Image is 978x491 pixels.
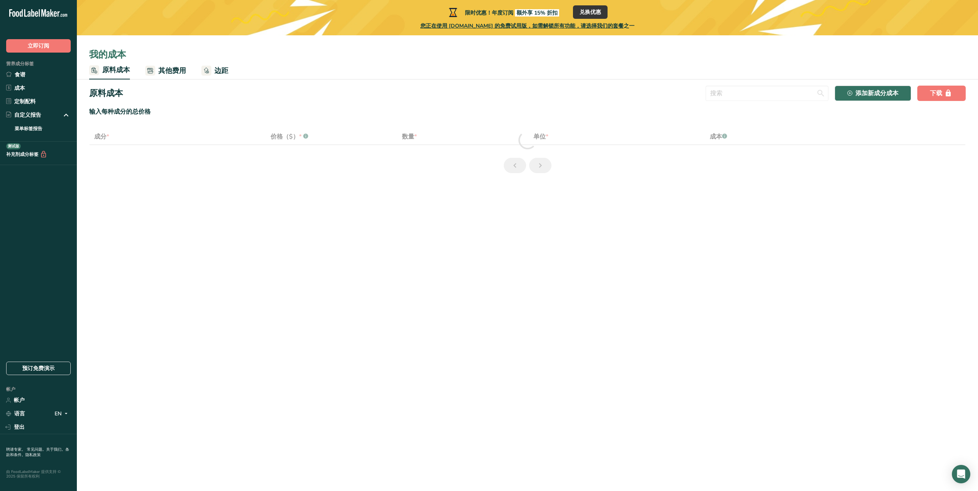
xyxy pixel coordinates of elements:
[6,469,61,474] font: 由 FoodLabelMaker 提供支持 ©
[14,98,36,105] font: 定制配料
[706,86,829,101] input: 搜索
[6,61,34,67] font: 营养成分标签
[6,447,69,458] a: 条款和条件。
[14,111,41,119] font: 自定义报告
[624,22,634,30] font: 之一
[516,9,558,17] font: 额外享 15% 折扣
[89,61,130,80] a: 原料成本
[14,410,25,417] font: 语言
[952,465,970,483] div: 打开 Intercom Messenger
[6,474,40,479] font: 2025 保留所有权利
[492,9,513,17] font: 年度订阅
[214,66,228,75] font: 边距
[8,144,19,149] font: 测试版
[6,386,15,392] font: 帐户
[201,62,228,79] a: 边距
[529,158,551,173] a: 下一页
[6,151,38,157] font: 补充剂成分标签
[102,65,130,74] font: 原料成本
[22,365,55,372] font: 预订免费演示
[14,397,25,404] font: 帐户
[6,362,71,375] a: 预订免费演示
[465,9,492,17] font: 限时优惠！
[15,126,42,132] font: 菜单标签报告
[835,86,911,101] button: 添加新成分成本
[6,39,71,53] button: 立即订阅
[855,89,898,98] font: 添加新成分成本
[504,158,526,173] a: 上一页
[28,42,49,50] font: 立即订阅
[15,71,25,78] font: 食谱
[145,62,186,79] a: 其他费用
[55,410,61,417] font: EN
[420,22,624,30] font: 您正在使用 [DOMAIN_NAME] 的免费试用版，如需解锁所有功能，请选择我们的套餐
[573,5,608,19] button: 兑换优惠
[89,88,123,99] font: 原料成本
[6,447,25,452] a: 聘请专家。
[579,8,601,16] font: 兑换优惠
[89,48,126,61] font: 我的成本
[27,447,46,452] a: 常见问题。
[46,447,65,452] a: 关于我们。
[14,84,25,92] font: 成本
[14,423,25,431] font: 登出
[89,107,151,116] font: 输入每种成分的总价格
[917,86,966,101] button: 下载
[930,89,942,98] font: 下载
[25,452,41,458] a: 隐私政策
[158,66,186,75] font: 其他费用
